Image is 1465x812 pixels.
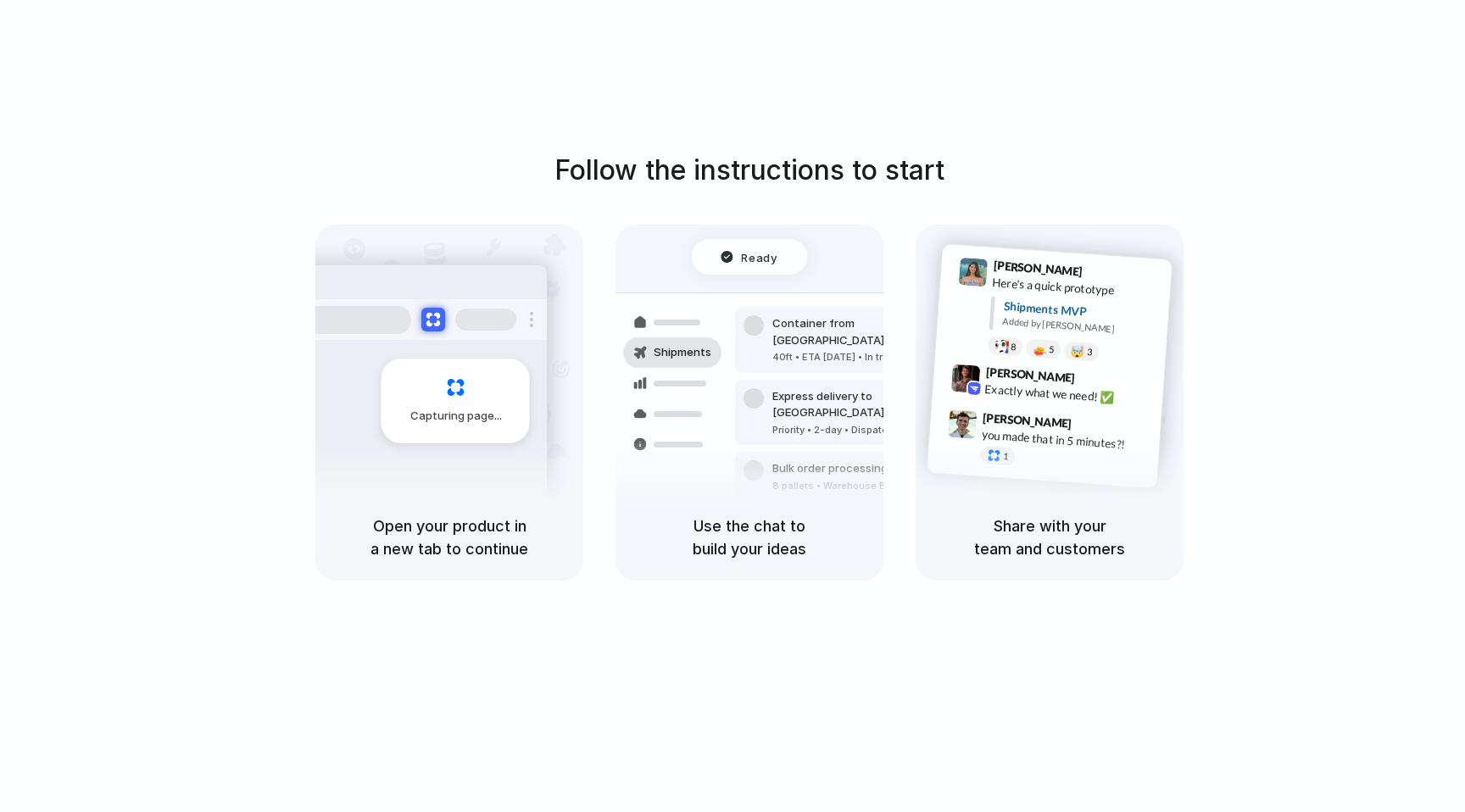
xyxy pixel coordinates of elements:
span: 9:42 AM [1080,370,1115,391]
div: Bulk order processing [772,460,930,477]
div: Express delivery to [GEOGRAPHIC_DATA] [772,388,955,421]
span: [PERSON_NAME] [993,256,1083,281]
div: Exactly what we need! ✅ [984,380,1154,409]
div: you made that in 5 minutes?! [981,425,1150,454]
div: Added by [PERSON_NAME] [1002,314,1158,339]
span: 9:41 AM [1088,264,1122,285]
div: Shipments MVP [1003,298,1160,325]
span: 8 [1011,342,1017,352]
span: 5 [1049,345,1055,354]
h1: Follow the instructions to start [554,150,944,191]
div: Container from [GEOGRAPHIC_DATA] [772,315,955,348]
span: Ready [742,248,777,265]
span: [PERSON_NAME] [983,409,1072,433]
div: 40ft • ETA [DATE] • In transit [772,350,955,364]
div: 🤯 [1071,345,1085,358]
div: Here's a quick prototype [992,274,1161,303]
span: [PERSON_NAME] [985,363,1075,387]
span: Capturing page [410,408,504,425]
span: 3 [1087,348,1093,357]
div: 8 pallets • Warehouse B • Packed [772,479,930,493]
h5: Open your product in a new tab to continue [336,514,563,560]
span: 1 [1003,452,1009,461]
h5: Share with your team and customers [936,514,1163,560]
div: Priority • 2-day • Dispatched [772,423,955,437]
span: 9:47 AM [1077,416,1111,437]
h5: Use the chat to build your ideas [636,514,863,560]
span: Shipments [654,344,711,361]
